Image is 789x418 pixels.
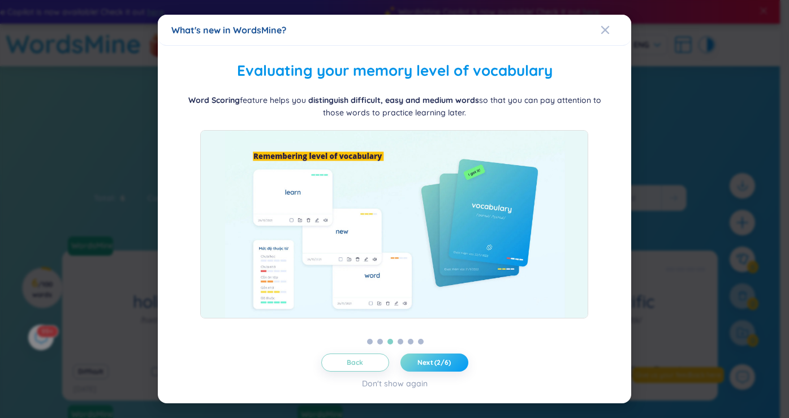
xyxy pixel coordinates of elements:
button: 1 [367,339,373,344]
b: distinguish difficult, easy and medium words [308,95,479,105]
button: Close [601,15,631,45]
span: feature helps you so that you can pay attention to those words to practice learning later. [188,95,601,118]
h2: Evaluating your memory level of vocabulary [171,59,618,83]
button: Back [321,354,389,372]
button: 4 [398,339,403,344]
button: 6 [418,339,424,344]
span: Back [347,358,363,367]
button: Next (2/6) [400,354,468,372]
button: 3 [387,339,393,344]
b: Word Scoring [188,95,240,105]
span: Next (2/6) [417,358,451,367]
button: 2 [377,339,383,344]
button: 5 [408,339,413,344]
div: Don't show again [362,377,428,390]
div: What's new in WordsMine? [171,24,618,36]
